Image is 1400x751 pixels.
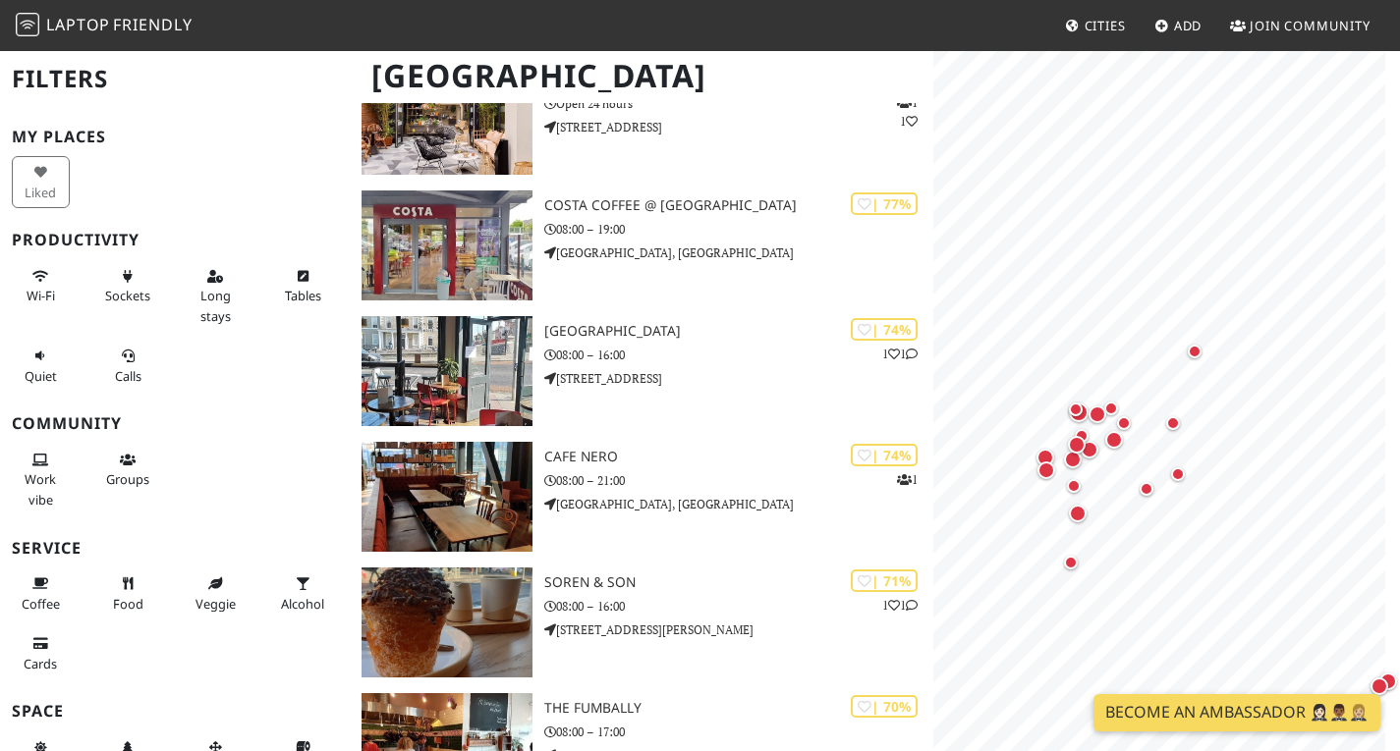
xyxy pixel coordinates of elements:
[544,118,933,136] p: [STREET_ADDRESS]
[1093,694,1380,731] a: Become an Ambassador 🤵🏻‍♀️🤵🏾‍♂️🤵🏼‍♀️
[350,567,933,677] a: Soren & Son | 71% 11 Soren & Son 08:00 – 16:00 [STREET_ADDRESS][PERSON_NAME]
[882,596,918,615] p: 1 1
[1147,8,1210,43] a: Add
[12,414,338,433] h3: Community
[22,595,60,613] span: Coffee
[46,14,110,35] span: Laptop
[12,128,338,146] h3: My Places
[12,702,338,721] h3: Space
[16,13,39,36] img: LaptopFriendly
[544,346,933,364] p: 08:00 – 16:00
[12,49,338,109] h2: Filters
[1085,17,1126,34] span: Cities
[24,655,57,672] span: Credit cards
[544,220,933,239] p: 08:00 – 19:00
[362,316,532,426] img: Grove Road Cafe
[544,197,933,214] h3: Costa Coffee @ [GEOGRAPHIC_DATA]
[281,595,324,613] span: Alcohol
[1360,667,1399,706] div: Map marker
[99,260,157,312] button: Sockets
[356,49,929,103] h1: [GEOGRAPHIC_DATA]
[200,287,231,324] span: Long stays
[99,340,157,392] button: Calls
[25,367,57,385] span: Quiet
[1127,469,1166,509] div: Map marker
[115,367,141,385] span: Video/audio calls
[851,318,918,341] div: | 74%
[12,627,70,679] button: Cards
[544,323,933,340] h3: [GEOGRAPHIC_DATA]
[12,340,70,392] button: Quiet
[1026,438,1065,477] div: Map marker
[851,569,918,592] div: | 71%
[105,287,150,304] span: Power sockets
[106,470,149,488] span: Group tables
[99,444,157,496] button: Groups
[1057,8,1134,43] a: Cities
[544,574,933,591] h3: Soren & Son
[285,287,321,304] span: Work-friendly tables
[544,620,933,639] p: [STREET_ADDRESS][PERSON_NAME]
[851,695,918,718] div: | 70%
[362,567,532,677] img: Soren & Son
[1058,494,1097,533] div: Map marker
[1250,17,1371,34] span: Join Community
[544,700,933,717] h3: The Fumbally
[350,190,933,300] a: Costa Coffee @ Park Pointe | 77% Costa Coffee @ [GEOGRAPHIC_DATA] 08:00 – 19:00 [GEOGRAPHIC_DATA]...
[113,14,192,35] span: Friendly
[1054,466,1093,506] div: Map marker
[12,567,70,619] button: Coffee
[544,243,933,262] p: [GEOGRAPHIC_DATA], [GEOGRAPHIC_DATA]
[12,444,70,515] button: Work vibe
[544,449,933,465] h3: Cafe Nero
[350,316,933,426] a: Grove Road Cafe | 74% 11 [GEOGRAPHIC_DATA] 08:00 – 16:00 [STREET_ADDRESS]
[1056,390,1095,429] div: Map marker
[12,539,338,558] h3: Service
[1222,8,1378,43] a: Join Community
[851,444,918,466] div: | 74%
[544,723,933,741] p: 08:00 – 17:00
[1057,425,1096,464] div: Map marker
[544,369,933,388] p: [STREET_ADDRESS]
[362,190,532,300] img: Costa Coffee @ Park Pointe
[1078,395,1117,434] div: Map marker
[187,260,245,332] button: Long stays
[882,345,918,363] p: 1 1
[1094,420,1134,459] div: Map marker
[544,471,933,490] p: 08:00 – 21:00
[12,231,338,249] h3: Productivity
[274,260,332,312] button: Tables
[187,567,245,619] button: Veggie
[1175,332,1214,371] div: Map marker
[1027,451,1066,490] div: Map marker
[1062,416,1101,456] div: Map marker
[851,192,918,215] div: | 77%
[362,442,532,552] img: Cafe Nero
[544,597,933,616] p: 08:00 – 16:00
[274,567,332,619] button: Alcohol
[1104,403,1144,443] div: Map marker
[113,595,143,613] span: Food
[25,470,56,508] span: People working
[1153,403,1193,443] div: Map marker
[16,9,193,43] a: LaptopFriendly LaptopFriendly
[1092,389,1131,428] div: Map marker
[1174,17,1203,34] span: Add
[27,287,55,304] span: Stable Wi-Fi
[196,595,236,613] span: Veggie
[897,470,918,489] p: 1
[350,442,933,552] a: Cafe Nero | 74% 1 Cafe Nero 08:00 – 21:00 [GEOGRAPHIC_DATA], [GEOGRAPHIC_DATA]
[99,567,157,619] button: Food
[544,495,933,513] p: [GEOGRAPHIC_DATA], [GEOGRAPHIC_DATA]
[12,260,70,312] button: Wi-Fi
[1158,455,1198,494] div: Map marker
[1051,543,1091,582] div: Map marker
